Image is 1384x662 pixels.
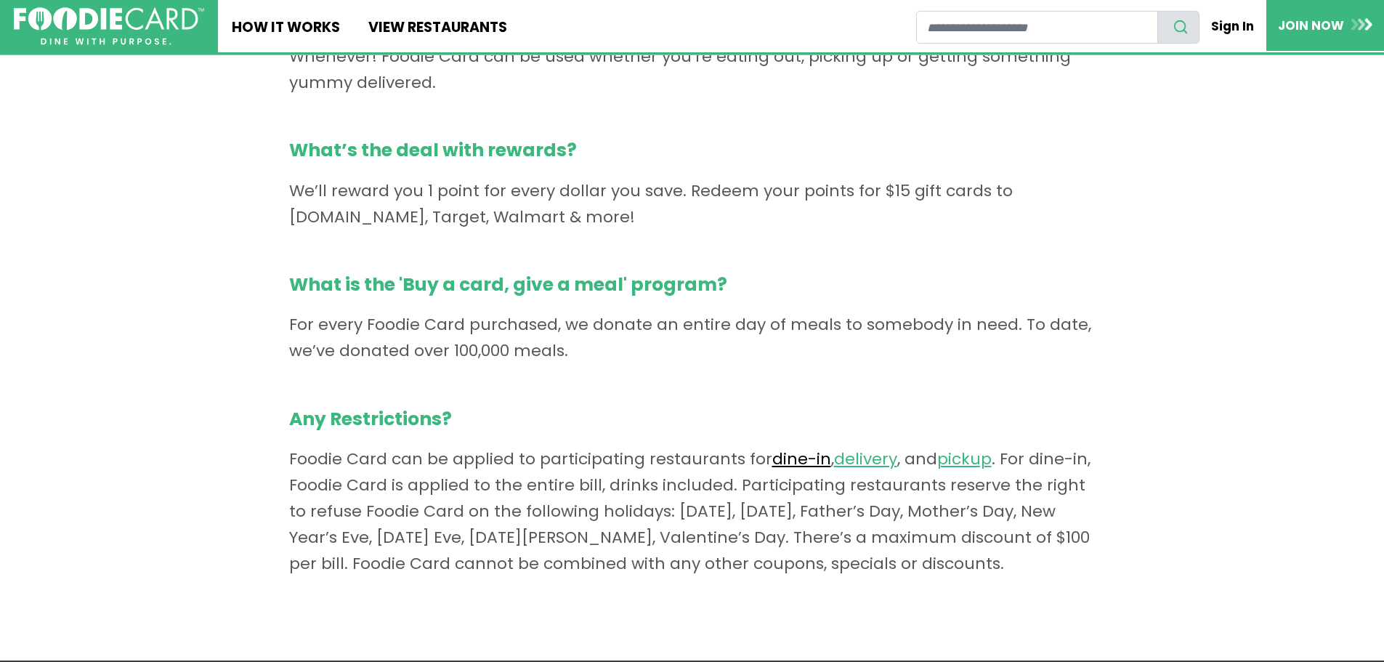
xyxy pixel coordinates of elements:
p: We’ll reward you 1 point for every dollar you save. Redeem your points for $15 gift cards to [DOM... [289,137,1096,230]
a: Sign In [1199,10,1266,42]
button: search [1157,11,1199,44]
strong: What’s the deal with rewards? [289,137,1096,164]
a: delivery [834,448,897,470]
input: restaurant search [916,11,1158,44]
a: dine-in [772,448,831,470]
strong: What is the 'Buy a card, give a meal' program? [289,272,1096,298]
p: Foodie Card can be applied to participating restaurants for , , and . For dine-in, Foodie Card is... [289,406,1096,577]
a: pickup [937,448,992,470]
strong: Any Restrictions? [289,406,1096,432]
img: FoodieCard; Eat, Drink, Save, Donate [14,7,204,46]
p: For every Foodie Card purchased, we donate an entire day of meals to somebody in need. To date, w... [289,272,1096,364]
